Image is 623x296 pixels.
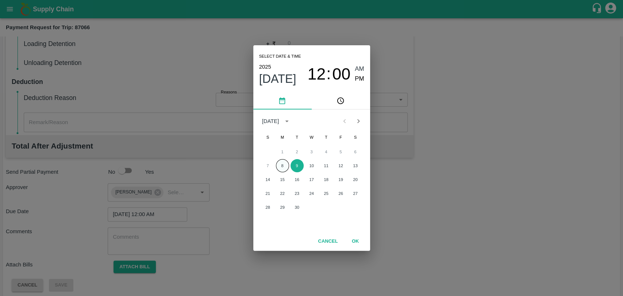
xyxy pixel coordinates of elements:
button: 28 [261,201,274,214]
span: Saturday [349,130,362,145]
button: 17 [305,173,318,186]
span: Select date & time [259,51,301,62]
span: Thursday [320,130,333,145]
span: : [326,64,331,84]
span: Friday [334,130,347,145]
button: 20 [349,173,362,186]
button: 29 [276,201,289,214]
button: 19 [334,173,347,186]
button: 12 [307,64,326,84]
button: 00 [332,64,350,84]
span: Sunday [261,130,274,145]
span: Wednesday [305,130,318,145]
button: 27 [349,187,362,200]
button: 26 [334,187,347,200]
button: 24 [305,187,318,200]
button: 12 [334,159,347,172]
button: pick time [312,92,370,109]
button: PM [355,74,364,84]
button: 8 [276,159,289,172]
span: 00 [332,65,350,84]
button: 15 [276,173,289,186]
button: 2025 [259,62,271,72]
button: OK [344,235,367,248]
button: 9 [291,159,304,172]
button: 21 [261,187,274,200]
button: 23 [291,187,304,200]
button: 16 [291,173,304,186]
button: calendar view is open, switch to year view [281,115,293,127]
span: Monday [276,130,289,145]
span: Tuesday [291,130,304,145]
button: 14 [261,173,274,186]
button: 30 [291,201,304,214]
button: 25 [320,187,333,200]
button: 11 [320,159,333,172]
button: 10 [305,159,318,172]
div: [DATE] [262,117,279,125]
button: 18 [320,173,333,186]
button: Next month [351,114,365,128]
button: pick date [253,92,312,109]
button: 13 [349,159,362,172]
button: [DATE] [259,72,296,86]
button: 22 [276,187,289,200]
button: AM [355,64,364,74]
span: 12 [307,65,326,84]
button: Cancel [315,235,341,248]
